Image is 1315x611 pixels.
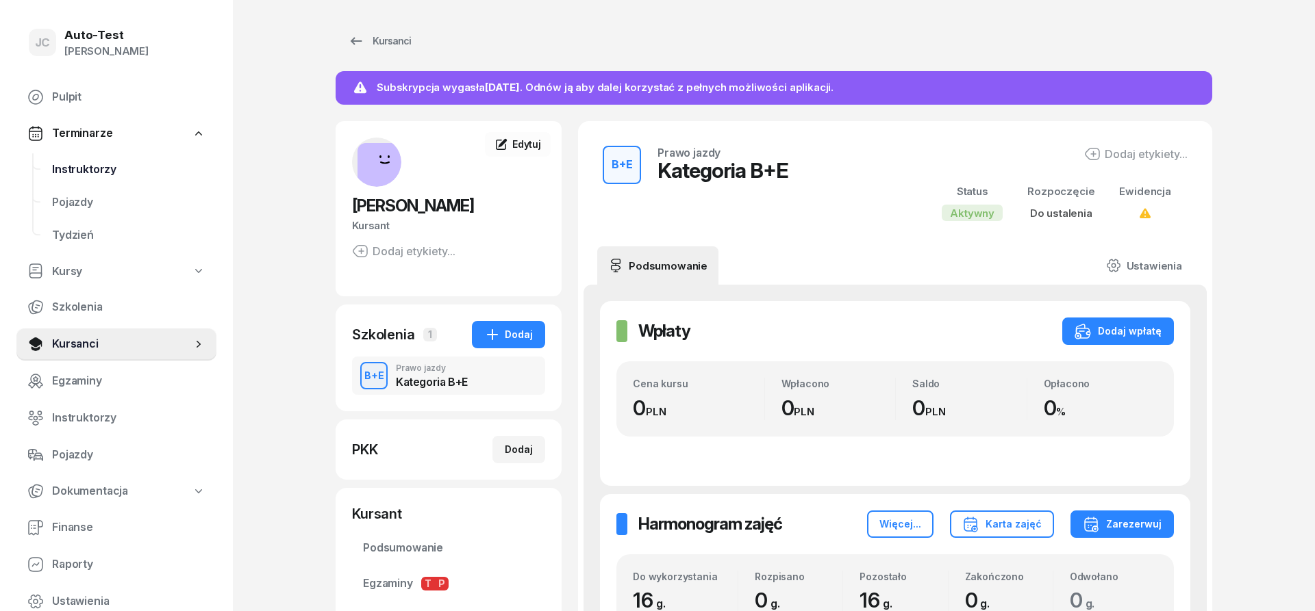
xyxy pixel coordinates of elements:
[638,320,690,342] h2: Wpłaty
[16,365,216,398] a: Egzaminy
[633,378,764,389] div: Cena kursu
[352,356,545,395] button: B+EPrawo jazdyKategoria B+E
[942,183,1003,200] div: Status
[505,441,533,458] div: Dodaj
[52,88,205,106] span: Pulpit
[925,405,946,418] small: PLN
[879,516,921,532] div: Więcej...
[52,298,205,316] span: Szkolenia
[1030,207,1092,220] span: Do ustalenia
[396,364,468,372] div: Prawo jazdy
[1062,317,1174,345] button: Dodaj wpłatę
[1086,597,1095,610] small: g.
[16,256,216,287] a: Kursy
[348,33,411,49] div: Kursanci
[352,243,455,259] button: Dodaj etykiety...
[794,405,814,418] small: PLN
[360,362,388,389] button: B+E
[867,510,934,538] button: Więcej...
[16,291,216,324] a: Szkolenia
[423,328,437,341] span: 1
[16,81,216,114] a: Pulpit
[1070,510,1174,538] button: Zarezerwuj
[52,335,192,353] span: Kursanci
[512,138,541,150] span: Edytuj
[352,196,474,216] span: [PERSON_NAME]
[1056,405,1066,418] small: %
[962,516,1042,532] div: Karta zajęć
[1044,378,1158,389] div: Opłacono
[942,205,1003,221] div: Aktywny
[485,132,551,157] a: Edytuj
[41,186,216,219] a: Pojazdy
[472,321,545,348] button: Dodaj
[980,597,990,610] small: g.
[657,158,788,183] div: Kategoria B+E
[1084,146,1188,162] button: Dodaj etykiety...
[64,42,149,60] div: [PERSON_NAME]
[352,504,545,523] div: Kursant
[52,556,205,573] span: Raporty
[657,147,721,158] div: Prawo jazdy
[352,567,545,600] a: EgzaminyTP
[52,519,205,536] span: Finanse
[16,118,216,149] a: Terminarze
[52,226,205,244] span: Tydzień
[633,395,764,421] div: 0
[41,219,216,252] a: Tydzień
[16,548,216,581] a: Raporty
[1095,246,1193,285] a: Ustawienia
[912,378,1027,389] div: Saldo
[771,597,780,610] small: g.
[860,571,947,582] div: Pozostało
[52,446,205,464] span: Pojazdy
[352,217,545,235] div: Kursant
[421,577,435,590] span: T
[912,395,1027,421] div: 0
[363,539,534,557] span: Podsumowanie
[16,328,216,361] a: Kursanci
[781,378,896,389] div: Wpłacono
[352,532,545,564] a: Podsumowanie
[646,405,666,418] small: PLN
[1119,183,1171,200] div: Ewidencja
[435,577,449,590] span: P
[52,125,112,142] span: Terminarze
[965,571,1053,582] div: Zakończono
[755,571,842,582] div: Rozpisano
[1070,571,1157,582] div: Odwołano
[396,376,468,387] div: Kategoria B+E
[597,246,718,285] a: Podsumowanie
[883,597,892,610] small: g.
[352,325,415,344] div: Szkolenia
[35,37,51,49] span: JC
[1083,516,1162,532] div: Zarezerwuj
[1075,323,1162,339] div: Dodaj wpłatę
[52,482,128,500] span: Dokumentacja
[16,476,216,507] a: Dokumentacja
[41,153,216,186] a: Instruktorzy
[603,146,641,184] button: B+E
[484,326,533,343] div: Dodaj
[336,27,423,55] a: Kursanci
[52,593,205,610] span: Ustawienia
[16,439,216,471] a: Pojazdy
[606,153,638,177] div: B+E
[16,402,216,434] a: Instruktorzy
[52,161,205,179] span: Instruktorzy
[52,372,205,390] span: Egzaminy
[359,367,390,384] div: B+E
[52,194,205,211] span: Pojazdy
[950,510,1054,538] button: Karta zajęć
[781,395,896,421] div: 0
[1044,395,1158,421] div: 0
[1027,183,1094,200] div: Rozpoczęcie
[52,409,205,427] span: Instruktorzy
[363,575,534,593] span: Egzaminy
[64,29,149,41] div: Auto-Test
[16,511,216,544] a: Finanse
[633,571,738,582] div: Do wykorzystania
[638,513,782,535] h2: Harmonogram zajęć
